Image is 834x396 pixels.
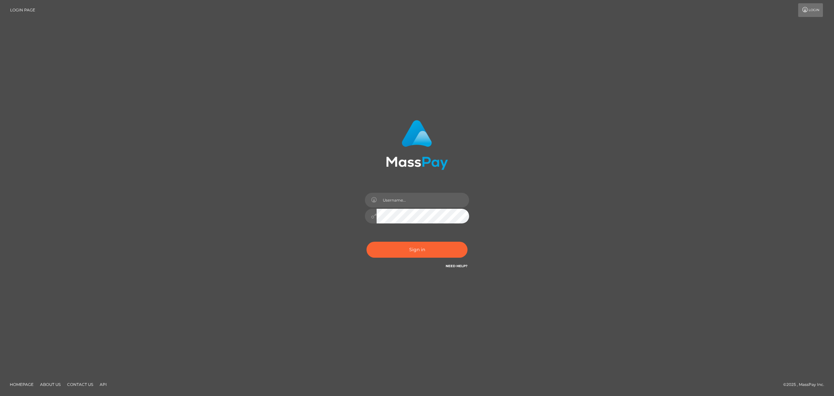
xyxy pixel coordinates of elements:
div: © 2025 , MassPay Inc. [783,381,829,388]
a: Login [798,3,823,17]
a: API [97,379,109,389]
a: Login Page [10,3,35,17]
a: Contact Us [65,379,96,389]
img: MassPay Login [386,120,448,170]
a: Need Help? [446,264,467,268]
a: About Us [37,379,63,389]
button: Sign in [367,242,467,258]
input: Username... [377,193,469,207]
a: Homepage [7,379,36,389]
